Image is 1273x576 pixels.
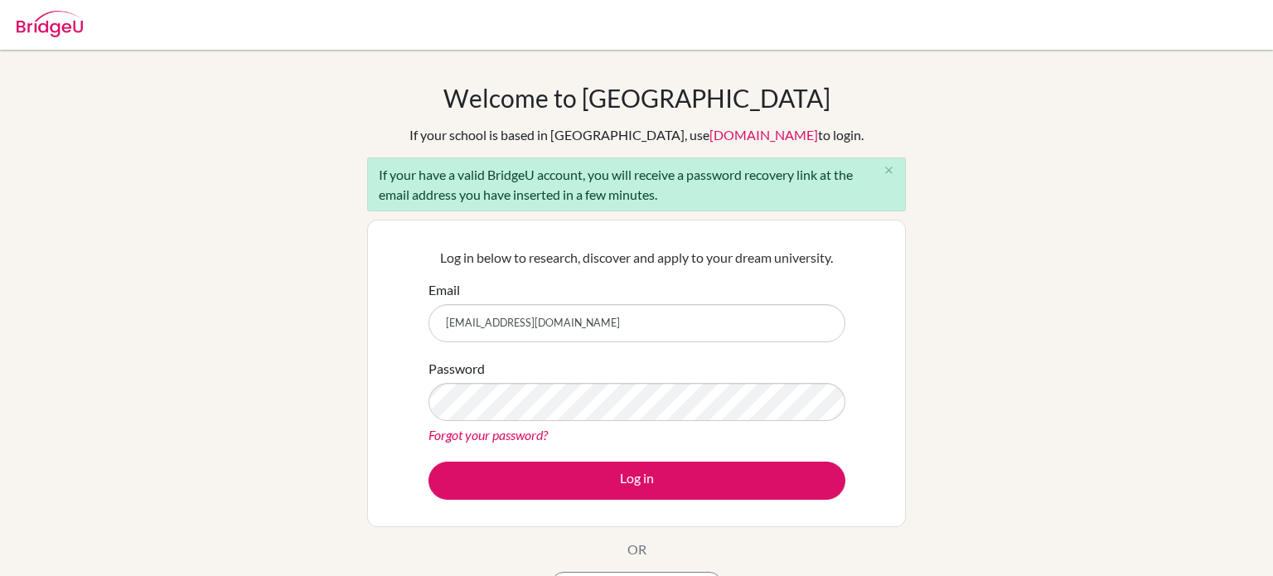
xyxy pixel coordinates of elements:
button: Log in [428,462,845,500]
i: close [883,164,895,177]
p: Log in below to research, discover and apply to your dream university. [428,248,845,268]
a: Forgot your password? [428,427,548,443]
button: Close [872,158,905,183]
label: Email [428,280,460,300]
label: Password [428,359,485,379]
p: OR [627,540,646,559]
img: Bridge-U [17,11,83,37]
div: If your have a valid BridgeU account, you will receive a password recovery link at the email addr... [367,157,906,211]
div: If your school is based in [GEOGRAPHIC_DATA], use to login. [409,125,864,145]
a: [DOMAIN_NAME] [709,127,818,143]
h1: Welcome to [GEOGRAPHIC_DATA] [443,83,830,113]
